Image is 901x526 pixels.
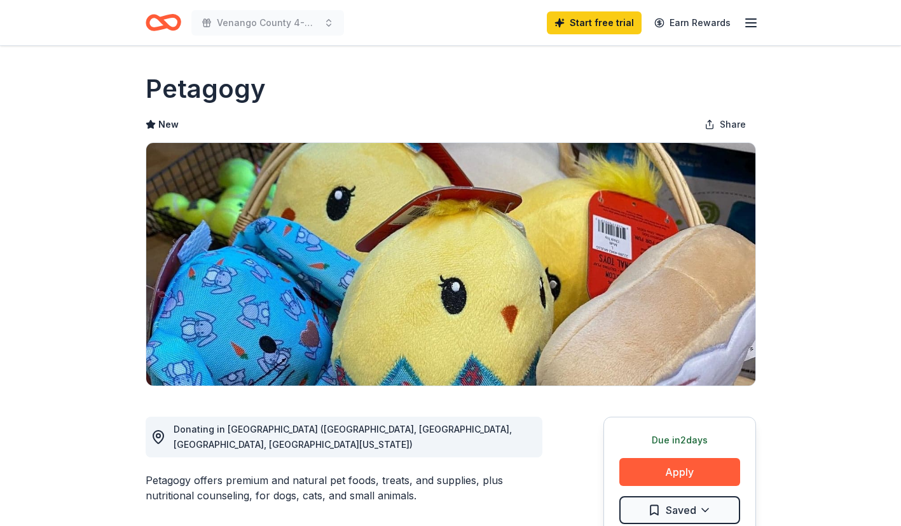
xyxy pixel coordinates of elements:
[146,143,755,386] img: Image for Petagogy
[174,424,512,450] span: Donating in [GEOGRAPHIC_DATA] ([GEOGRAPHIC_DATA], [GEOGRAPHIC_DATA], [GEOGRAPHIC_DATA], [GEOGRAPH...
[146,8,181,37] a: Home
[647,11,738,34] a: Earn Rewards
[619,433,740,448] div: Due in 2 days
[191,10,344,36] button: Venango County 4-H Auction
[158,117,179,132] span: New
[720,117,746,132] span: Share
[146,71,266,107] h1: Petagogy
[146,473,542,503] div: Petagogy offers premium and natural pet foods, treats, and supplies, plus nutritional counseling,...
[619,458,740,486] button: Apply
[619,496,740,524] button: Saved
[217,15,319,30] span: Venango County 4-H Auction
[547,11,642,34] a: Start free trial
[694,112,756,137] button: Share
[666,502,696,518] span: Saved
